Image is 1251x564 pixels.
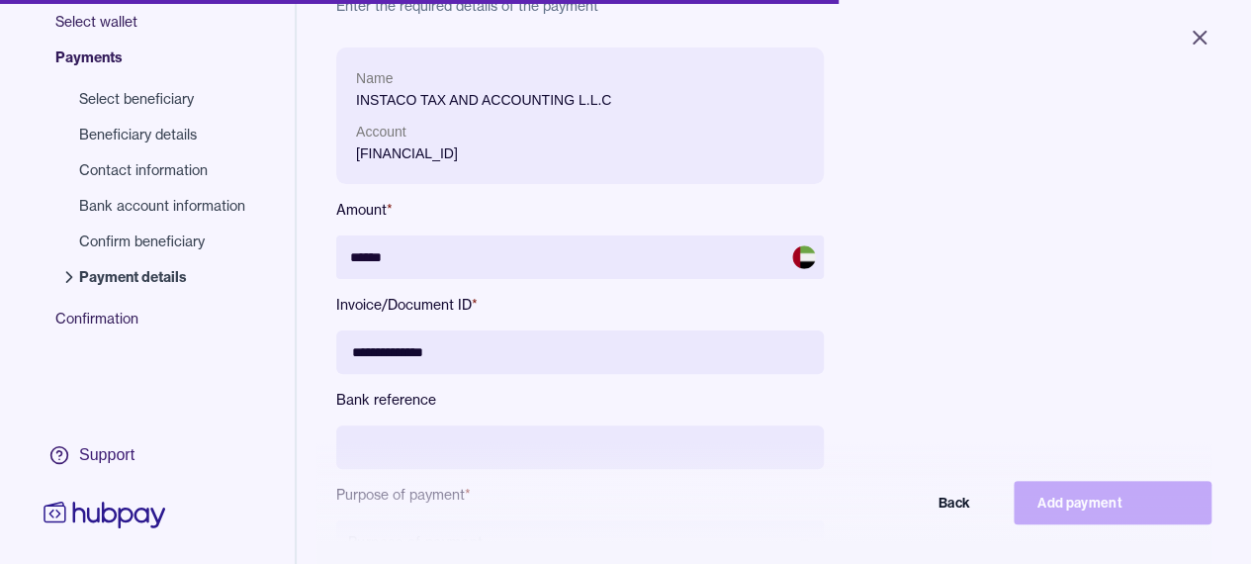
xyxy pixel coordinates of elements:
span: Confirmation [55,309,265,344]
p: Name [356,67,804,89]
span: Beneficiary details [79,125,245,144]
span: Select beneficiary [79,89,245,109]
p: INSTACO TAX AND ACCOUNTING L.L.C [356,89,804,111]
span: Payments [55,47,265,83]
label: Invoice/Document ID [336,295,824,315]
span: Contact information [79,160,245,180]
a: Support [40,434,170,476]
button: Close [1164,16,1235,59]
label: Amount [336,200,824,220]
label: Bank reference [336,390,824,410]
span: Confirm beneficiary [79,232,245,251]
div: Support [79,444,134,466]
span: Select wallet [55,12,265,47]
p: Account [356,121,804,142]
p: [FINANCIAL_ID] [356,142,804,164]
button: Back [796,481,994,524]
span: Payment details [79,267,245,287]
button: Purpose of payment [336,520,824,564]
span: Bank account information [79,196,245,216]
